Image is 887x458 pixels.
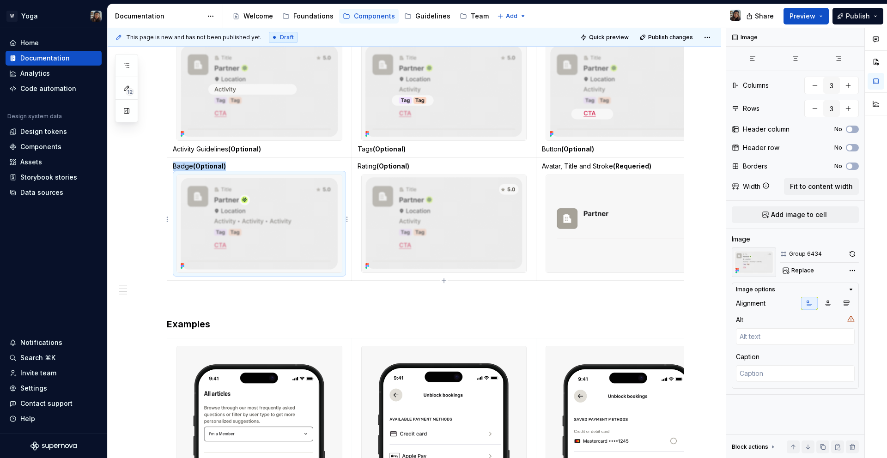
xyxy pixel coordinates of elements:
[6,66,102,81] a: Analytics
[6,396,102,411] button: Contact support
[6,36,102,50] a: Home
[280,34,294,41] span: Draft
[358,145,531,154] p: Tags
[20,142,61,151] div: Components
[637,31,697,44] button: Publish changes
[648,34,693,41] span: Publish changes
[2,6,105,26] button: WYogaLarissa Matos
[6,411,102,426] button: Help
[229,9,277,24] a: Welcome
[743,81,769,90] div: Columns
[780,264,818,277] button: Replace
[542,145,715,154] p: Button
[6,366,102,380] a: Invite team
[362,175,527,272] img: fbd69cbf-8288-406e-be4e-e1cecf618d79.png
[732,247,776,277] img: 7ceb5112-b6ea-4573-a6a5-24d3dca8416e.png
[373,145,406,153] strong: (Optional)
[743,104,759,113] div: Rows
[577,31,633,44] button: Quick preview
[293,12,334,21] div: Foundations
[20,353,55,362] div: Search ⌘K
[20,338,62,347] div: Notifications
[506,12,517,20] span: Add
[834,163,842,170] label: No
[20,84,76,93] div: Code automation
[415,12,450,21] div: Guidelines
[494,10,529,23] button: Add
[6,11,18,22] div: W
[177,43,342,141] img: 95405a17-c0e9-43d5-b95e-4ac319c4de3c.png
[755,12,774,21] span: Share
[730,10,741,21] img: Larissa Matos
[732,440,777,453] div: Block actions
[542,162,715,171] p: Avatar, Title and Stroke
[456,9,492,24] a: Team
[6,185,102,200] a: Data sources
[6,155,102,169] a: Assets
[279,9,337,24] a: Foundations
[20,368,56,378] div: Invite team
[6,170,102,185] a: Storybook stories
[6,381,102,396] a: Settings
[91,11,102,22] img: Larissa Matos
[6,51,102,66] a: Documentation
[339,9,399,24] a: Components
[354,12,395,21] div: Components
[126,88,134,96] span: 12
[784,8,829,24] button: Preview
[20,399,73,408] div: Contact support
[743,182,760,191] div: Width
[743,125,790,134] div: Header column
[613,162,651,170] strong: (Requeried)
[229,7,492,25] div: Page tree
[791,267,814,274] span: Replace
[115,12,202,21] div: Documentation
[471,12,489,21] div: Team
[362,43,527,141] img: 98cfe7f6-634f-4530-8752-95657d00681c.png
[193,162,226,170] strong: (Optional)
[846,12,870,21] span: Publish
[20,38,39,48] div: Home
[834,144,842,151] label: No
[6,124,102,139] a: Design tokens
[736,352,759,362] div: Caption
[126,34,261,41] span: This page is new and has not been published yet.
[790,182,853,191] span: Fit to content width
[736,315,743,325] div: Alt
[20,157,42,167] div: Assets
[736,286,855,293] button: Image options
[173,162,346,171] p: Badge
[177,175,342,272] img: 7ceb5112-b6ea-4573-a6a5-24d3dca8416e.png
[7,113,62,120] div: Design system data
[832,8,883,24] button: Publish
[20,173,77,182] div: Storybook stories
[21,12,38,21] div: Yoga
[228,145,261,153] strong: (Optional)
[732,443,768,451] div: Block actions
[167,318,684,331] h3: Examples
[732,235,750,244] div: Image
[6,335,102,350] button: Notifications
[790,12,815,21] span: Preview
[6,81,102,96] a: Code automation
[743,162,767,171] div: Borders
[358,162,531,171] p: Rating
[789,250,822,258] div: Group 6434
[6,139,102,154] a: Components
[771,210,827,219] span: Add image to cell
[546,43,711,141] img: 272b5294-1e46-484d-9bd4-5e51ed7895e5.png
[6,350,102,365] button: Search ⌘K
[561,145,594,153] strong: (Optional)
[736,299,765,308] div: Alignment
[741,8,780,24] button: Share
[589,34,629,41] span: Quick preview
[20,414,35,423] div: Help
[743,143,779,152] div: Header row
[784,178,859,195] button: Fit to content width
[30,441,77,451] svg: Supernova Logo
[173,145,346,154] p: Activity Guidelines
[243,12,273,21] div: Welcome
[401,9,454,24] a: Guidelines
[736,286,775,293] div: Image options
